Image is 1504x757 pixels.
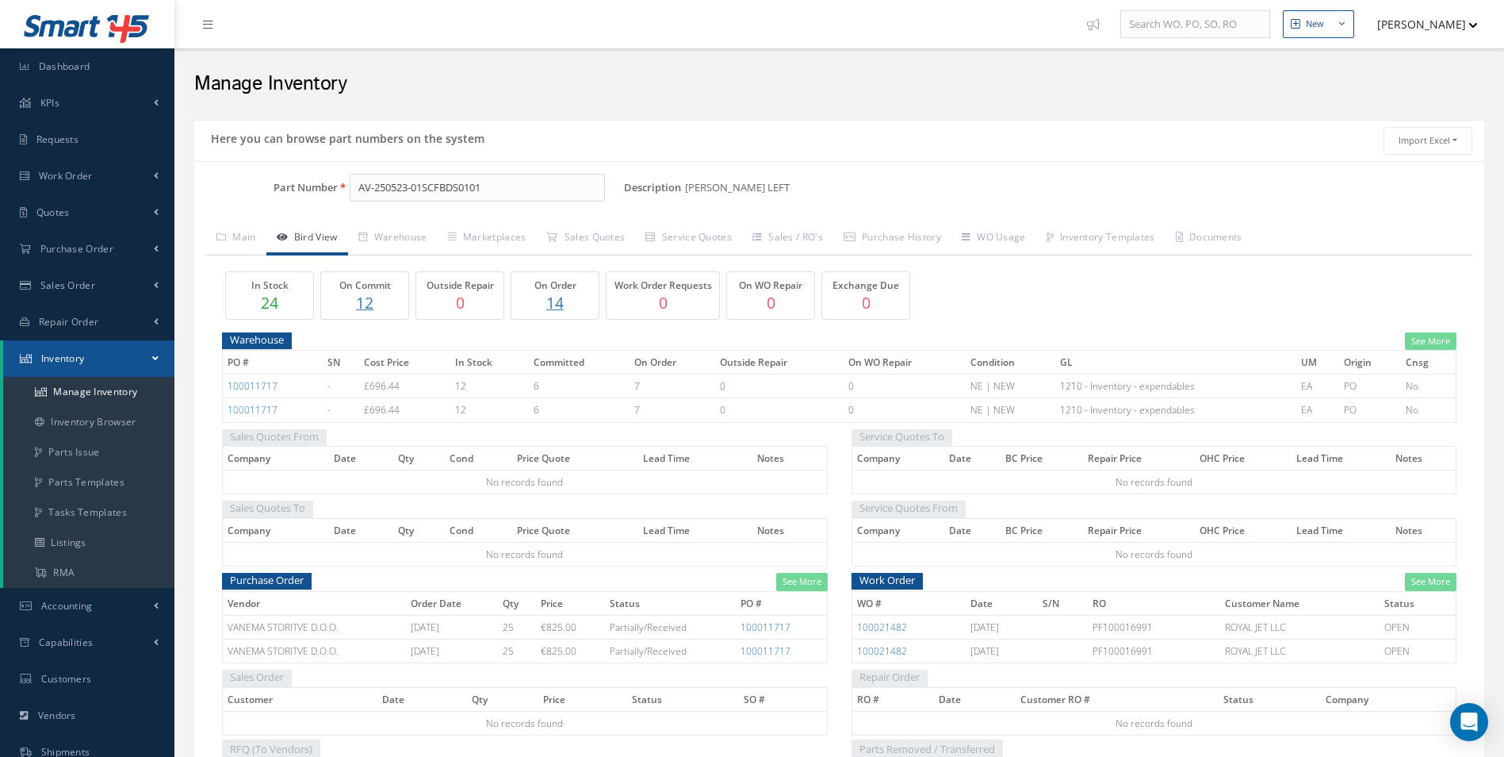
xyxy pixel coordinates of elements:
[624,182,681,194] label: Description
[1220,591,1380,615] th: Customer Name
[605,615,737,639] td: Partially/Received
[826,291,905,314] p: 0
[498,639,537,663] td: 25
[39,315,99,329] span: Repair Order
[635,222,742,256] a: Service Quotes
[852,667,928,687] span: Repair Order
[406,615,497,639] td: [DATE]
[222,498,313,518] span: Sales Quotes To
[223,471,828,494] td: No records found
[844,351,966,375] th: On WO Repair
[393,518,445,542] th: Qty
[1195,447,1292,471] th: OHC Price
[1405,573,1456,591] a: See More
[1120,10,1270,39] input: Search WO, PO, SO, RO
[325,280,404,291] h5: On Commit
[951,222,1036,256] a: WO Usage
[1220,615,1380,639] td: ROYAL JET LLC
[323,351,360,375] th: SN
[1292,518,1391,542] th: Lead Time
[359,351,450,375] th: Cost Price
[41,672,92,686] span: Customers
[3,407,174,437] a: Inventory Browser
[536,591,605,615] th: Price
[966,398,1056,422] td: NE | NEW
[1296,351,1338,375] th: UM
[944,518,1001,542] th: Date
[966,351,1056,375] th: Condition
[685,174,796,202] span: [PERSON_NAME] LEFT
[536,222,635,256] a: Sales Quotes
[857,621,907,634] a: 100021482
[966,615,1038,639] td: [DATE]
[966,375,1056,398] td: NE | NEW
[852,711,1456,735] td: No records found
[222,427,327,447] span: Sales Quotes From
[359,375,450,398] td: £696.44
[223,447,329,471] th: Company
[498,591,537,615] th: Qty
[627,687,739,711] th: Status
[1339,375,1401,398] td: PO
[966,591,1038,615] th: Date
[1165,222,1253,256] a: Documents
[852,447,944,471] th: Company
[1083,447,1195,471] th: Repair Price
[1220,639,1380,663] td: ROYAL JET LLC
[776,573,828,591] a: See More
[223,518,329,542] th: Company
[1088,639,1220,663] td: PF100016991
[1391,518,1456,542] th: Notes
[329,518,393,542] th: Date
[529,398,630,422] td: 6
[1055,375,1296,398] td: 1210 - Inventory - expendables
[515,280,595,291] h5: On Order
[222,571,312,590] span: Purchase Order
[467,687,538,711] th: Qty
[536,615,605,639] td: €825.00
[966,639,1038,663] td: [DATE]
[852,542,1456,566] td: No records found
[512,447,639,471] th: Price Quote
[630,398,716,422] td: 7
[715,351,844,375] th: Outside Repair
[41,352,85,365] span: Inventory
[638,447,752,471] th: Lead Time
[630,351,716,375] th: On Order
[742,222,833,256] a: Sales / RO's
[852,518,944,542] th: Company
[852,571,923,590] span: Work Order
[1088,591,1220,615] th: RO
[1339,351,1401,375] th: Origin
[36,206,70,219] span: Quotes
[1055,351,1296,375] th: GL
[536,639,605,663] td: €825.00
[852,687,934,711] th: RO #
[731,280,810,291] h5: On WO Repair
[1083,518,1195,542] th: Repair Price
[934,687,1016,711] th: Date
[39,60,90,73] span: Dashboard
[610,280,715,291] h5: Work Order Requests
[406,639,497,663] td: [DATE]
[3,340,174,377] a: Inventory
[1001,447,1083,471] th: BC Price
[1296,398,1338,422] td: EA
[40,279,95,292] span: Sales Order
[1401,351,1456,375] th: Cnsg
[1339,398,1401,422] td: PO
[41,599,93,613] span: Accounting
[1001,518,1083,542] th: BC Price
[1405,332,1456,351] a: See More
[515,291,595,314] a: 14
[1283,10,1354,38] button: New
[206,127,484,146] h5: Here you can browse part numbers on the system
[1296,375,1338,398] td: EA
[638,518,752,542] th: Lead Time
[406,591,497,615] th: Order Date
[1195,518,1292,542] th: OHC Price
[228,379,277,393] a: 100011717
[223,351,323,375] th: PO #
[1362,9,1478,40] button: [PERSON_NAME]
